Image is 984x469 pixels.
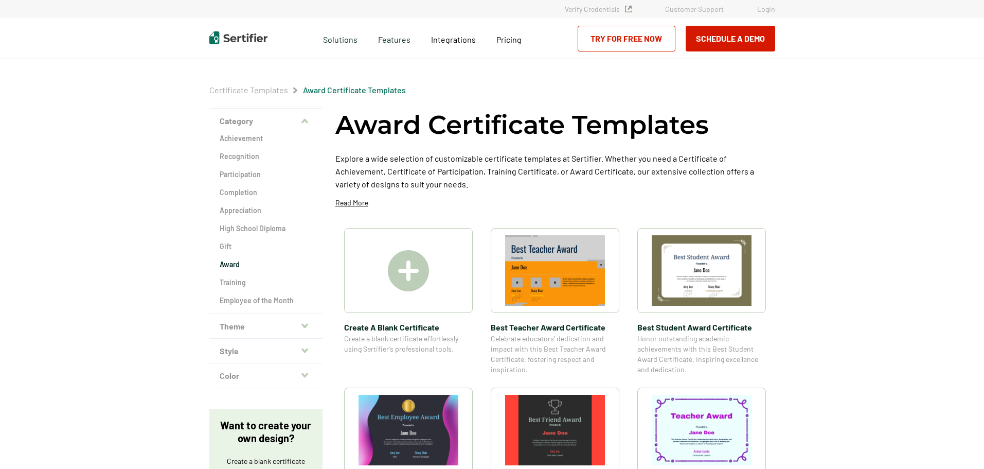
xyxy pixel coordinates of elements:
[220,277,312,288] a: Training
[209,109,323,133] button: Category
[757,5,775,13] a: Login
[220,259,312,270] a: Award
[220,419,312,445] p: Want to create your own design?
[209,339,323,363] button: Style
[209,363,323,388] button: Color
[220,133,312,144] a: Achievement
[220,151,312,162] a: Recognition
[496,34,522,44] span: Pricing
[209,85,288,95] a: Certificate Templates
[491,228,619,375] a: Best Teacher Award Certificate​Best Teacher Award Certificate​Celebrate educators’ dedication and...
[323,32,357,45] span: Solutions
[335,152,775,190] p: Explore a wide selection of customizable certificate templates at Sertifier. Whether you need a C...
[378,32,410,45] span: Features
[637,334,766,375] span: Honor outstanding academic achievements with this Best Student Award Certificate, inspiring excel...
[637,321,766,334] span: Best Student Award Certificate​
[335,198,368,208] p: Read More
[220,241,312,252] a: Gift
[491,334,619,375] span: Celebrate educators’ dedication and impact with this Best Teacher Award Certificate, fostering re...
[505,235,605,306] img: Best Teacher Award Certificate​
[209,133,323,314] div: Category
[491,321,619,334] span: Best Teacher Award Certificate​
[496,32,522,45] a: Pricing
[431,32,476,45] a: Integrations
[637,228,766,375] a: Best Student Award Certificate​Best Student Award Certificate​Honor outstanding academic achievem...
[578,26,675,51] a: Try for Free Now
[359,395,458,465] img: Best Employee Award certificate​
[220,169,312,180] a: Participation
[344,334,473,354] span: Create a blank certificate effortlessly using Sertifier’s professional tools.
[388,250,429,291] img: Create A Blank Certificate
[209,314,323,339] button: Theme
[209,31,267,44] img: Sertifier | Digital Credentialing Platform
[220,296,312,306] a: Employee of the Month
[220,223,312,234] a: High School Diploma
[335,108,709,142] h1: Award Certificate Templates
[505,395,605,465] img: Best Friend Award Certificate​
[209,85,406,95] div: Breadcrumb
[625,6,632,12] img: Verified
[344,321,473,334] span: Create A Blank Certificate
[652,395,752,465] img: Teacher Award Certificate
[665,5,724,13] a: Customer Support
[652,235,752,306] img: Best Student Award Certificate​
[431,34,476,44] span: Integrations
[565,5,632,13] a: Verify Credentials
[303,85,406,95] a: Award Certificate Templates
[220,187,312,198] a: Completion
[220,205,312,216] a: Appreciation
